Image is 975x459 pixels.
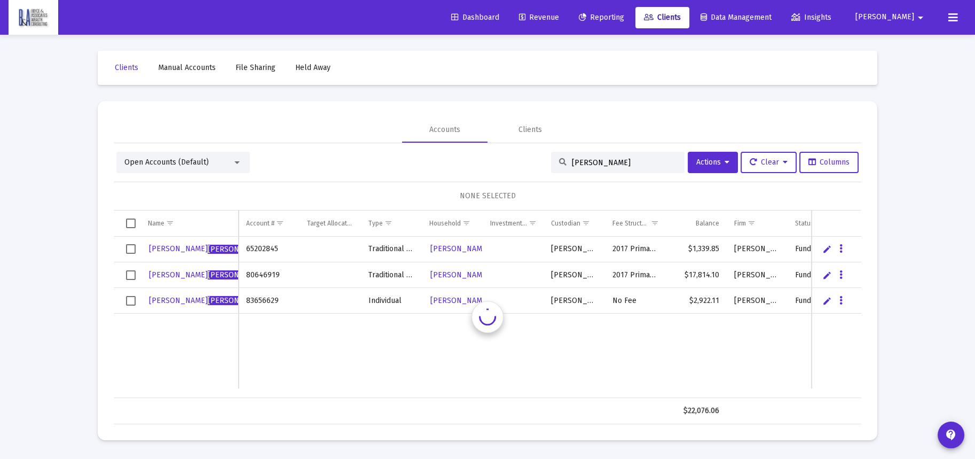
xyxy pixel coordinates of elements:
span: Show filter options for column 'Household' [462,219,470,227]
span: File Sharing [235,63,276,72]
div: Select row [126,296,136,306]
td: [PERSON_NAME] & Associates Wealth Consulting, Inc. [727,288,788,314]
span: Data Management [701,13,772,22]
span: [PERSON_NAME] [208,296,266,305]
span: Dashboard [451,13,499,22]
a: [PERSON_NAME][PERSON_NAME] [148,293,268,309]
div: $22,076.06 [673,406,719,416]
div: NONE SELECTED [122,191,853,201]
td: Column Name [140,211,239,236]
span: Reporting [579,13,624,22]
div: Household [429,219,461,228]
div: Select row [126,244,136,254]
span: [PERSON_NAME] Household [430,244,585,253]
span: Insights [791,13,831,22]
span: Show filter options for column 'Account #' [276,219,284,227]
a: Reporting [570,7,633,28]
span: Columns [808,158,850,167]
span: Show filter options for column 'Fee Structure(s)' [651,219,659,227]
a: Revenue [510,7,568,28]
td: 83656629 [239,288,300,314]
td: $2,922.11 [666,288,727,314]
span: Show filter options for column 'Investment Model' [529,219,537,227]
td: Column Firm [727,211,788,236]
span: Clients [115,63,138,72]
a: Clients [106,57,147,79]
td: 2017 Primary Tiered [605,262,666,288]
td: [PERSON_NAME] [544,237,604,262]
div: Funded [795,295,841,306]
td: Column Household [422,211,483,236]
td: Column Account # [239,211,300,236]
span: [PERSON_NAME] Household [430,296,585,305]
div: Select all [126,219,136,228]
span: [PERSON_NAME] [208,270,266,279]
a: [PERSON_NAME]Household [429,293,586,309]
div: Target Allocation [307,219,353,228]
div: Name [148,219,164,228]
div: Funded [795,244,841,254]
span: Clear [750,158,788,167]
button: [PERSON_NAME] [843,6,940,28]
td: Column Fee Structure(s) [605,211,666,236]
td: Column Type [361,211,422,236]
td: Column Target Allocation [300,211,360,236]
button: Clear [741,152,797,173]
a: [PERSON_NAME][PERSON_NAME] [148,241,268,257]
a: [PERSON_NAME]Household [429,267,586,283]
td: $1,339.85 [666,237,727,262]
div: Status [795,219,814,228]
span: Show filter options for column 'Name' [166,219,174,227]
td: 65202845 [239,237,300,262]
span: [PERSON_NAME] [208,245,266,254]
a: Held Away [287,57,339,79]
span: [PERSON_NAME] [149,244,266,253]
span: Revenue [519,13,559,22]
td: [PERSON_NAME] [544,262,604,288]
td: Traditional Beneficiary IRA [361,262,422,288]
a: [PERSON_NAME]Household [429,241,586,257]
a: Edit [822,296,832,306]
span: Open Accounts (Default) [124,158,209,167]
button: Actions [688,152,738,173]
td: [PERSON_NAME] & Associates Wealth Consulting, Inc. [727,262,788,288]
td: 2017 Primary Tiered [605,237,666,262]
td: Traditional Beneficiary IRA [361,237,422,262]
div: Funded [795,270,841,281]
td: Column Balance [666,211,727,236]
a: Dashboard [443,7,508,28]
a: [PERSON_NAME][PERSON_NAME] [148,267,268,283]
div: Type [368,219,383,228]
img: Dashboard [17,7,50,28]
div: Select row [126,270,136,280]
a: Data Management [692,7,780,28]
div: Firm [734,219,746,228]
td: $17,814.10 [666,262,727,288]
div: Accounts [429,125,460,135]
div: Balance [696,219,719,228]
span: [PERSON_NAME] Household [430,270,585,279]
div: Clients [518,125,542,135]
a: Insights [783,7,840,28]
span: Manual Accounts [158,63,216,72]
span: Show filter options for column 'Firm' [748,219,756,227]
div: Data grid [114,211,861,424]
td: Column Investment Model [483,211,544,236]
mat-icon: arrow_drop_down [914,7,927,28]
input: Search [572,158,677,167]
button: Columns [799,152,859,173]
span: [PERSON_NAME] [855,13,914,22]
span: [PERSON_NAME] [149,270,266,279]
span: Clients [644,13,681,22]
td: Column Status [788,211,848,236]
span: [PERSON_NAME] [149,296,266,305]
div: Custodian [551,219,580,228]
div: Account # [246,219,274,228]
a: File Sharing [227,57,284,79]
td: [PERSON_NAME] & Associates Wealth Consulting, Inc. [727,237,788,262]
mat-icon: contact_support [945,429,957,441]
a: Manual Accounts [150,57,224,79]
a: Edit [822,244,832,254]
div: Fee Structure(s) [612,219,649,228]
td: Column Custodian [544,211,604,236]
